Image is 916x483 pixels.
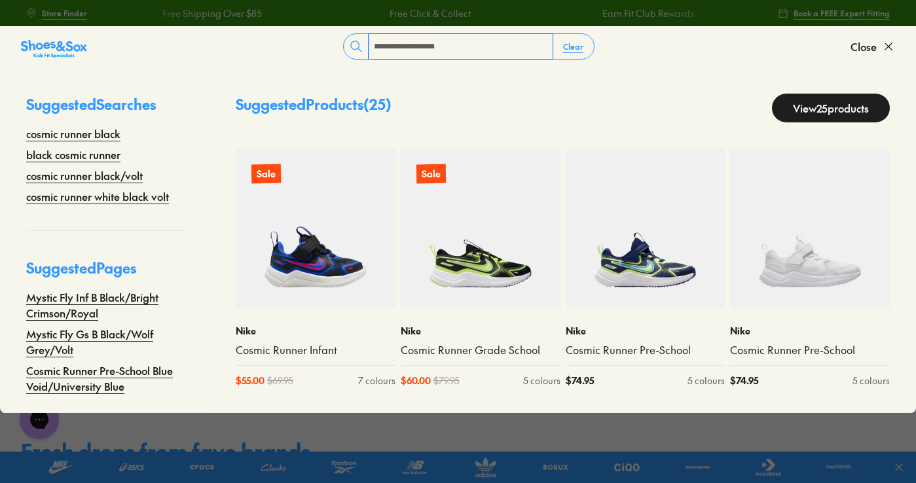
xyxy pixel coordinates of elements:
[794,7,890,19] span: Book a FREE Expert Fitting
[566,374,594,387] span: $ 74.95
[553,35,594,58] button: Clear
[21,36,87,57] a: Shoes &amp; Sox
[251,164,281,184] p: Sale
[772,94,890,122] a: View25products
[13,395,65,444] iframe: Gorgias live chat messenger
[26,257,183,289] p: Suggested Pages
[21,39,87,60] img: SNS_Logo_Responsive.svg
[162,7,261,20] a: Free Shipping Over $85
[26,94,183,126] p: Suggested Searches
[778,1,890,25] a: Book a FREE Expert Fitting
[42,7,87,19] span: Store Finder
[730,374,758,387] span: $ 74.95
[236,374,265,387] span: $ 55.00
[26,289,183,321] a: Mystic Fly Inf B Black/Bright Crimson/Royal
[236,343,395,357] a: Cosmic Runner Infant
[401,374,431,387] span: $ 60.00
[401,149,560,308] a: Sale
[566,324,725,338] p: Nike
[26,326,183,357] a: Mystic Fly Gs B Black/Wolf Grey/Volt
[687,374,725,387] div: 5 colours
[267,374,293,387] span: $ 69.95
[566,343,725,357] a: Cosmic Runner Pre-School
[433,374,460,387] span: $ 79.95
[363,94,392,114] span: ( 25 )
[602,7,693,20] a: Earn Fit Club Rewards
[236,324,395,338] p: Nike
[416,164,446,184] p: Sale
[26,126,120,141] a: cosmic runner black
[523,374,560,387] div: 5 colours
[730,343,890,357] a: Cosmic Runner Pre-School
[389,7,470,20] a: Free Click & Collect
[401,343,560,357] a: Cosmic Runner Grade School
[236,94,392,122] p: Suggested Products
[26,188,169,204] a: cosmic runner white black volt
[26,363,183,394] a: Cosmic Runner Pre-School Blue Void/University Blue
[358,374,395,387] div: 7 colours
[236,149,395,308] a: Sale
[852,374,890,387] div: 5 colours
[401,324,560,338] p: Nike
[26,1,87,25] a: Store Finder
[851,32,895,61] button: Close
[730,324,890,338] p: Nike
[26,168,143,183] a: cosmic runner black/volt
[851,39,877,54] span: Close
[26,147,120,162] a: black cosmic runner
